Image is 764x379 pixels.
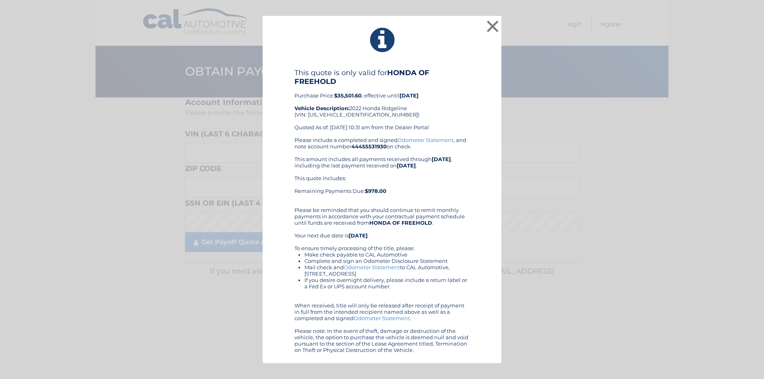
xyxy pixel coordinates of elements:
[349,232,368,239] b: [DATE]
[344,264,400,270] a: Odometer Statement
[354,315,410,321] a: Odometer Statement
[304,264,470,277] li: Mail check and to CAL Automotive, [STREET_ADDRESS]
[294,175,470,200] div: This quote includes: Remaining Payments Due:
[294,68,429,86] b: HONDA OF FREEHOLD
[294,68,470,137] div: Purchase Price: , effective until 2022 Honda Ridgeline (VIN: [US_VEHICLE_IDENTIFICATION_NUMBER]) ...
[304,277,470,290] li: If you desire overnight delivery, please include a return label or a Fed Ex or UPS account number.
[397,162,416,169] b: [DATE]
[304,251,470,258] li: Make check payable to CAL Automotive
[365,188,386,194] b: $978.00
[304,258,470,264] li: Complete and sign an Odometer Disclosure Statement
[294,137,470,353] div: Please include a completed and signed , and note account number on check. This amount includes al...
[432,156,451,162] b: [DATE]
[400,92,419,99] b: [DATE]
[294,68,470,86] h4: This quote is only valid for
[294,105,349,111] strong: Vehicle Description:
[334,92,362,99] b: $35,501.60
[369,220,432,226] b: HONDA OF FREEHOLD
[398,137,454,143] a: Odometer Statement
[351,143,387,150] b: 44455531930
[485,18,501,34] button: ×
